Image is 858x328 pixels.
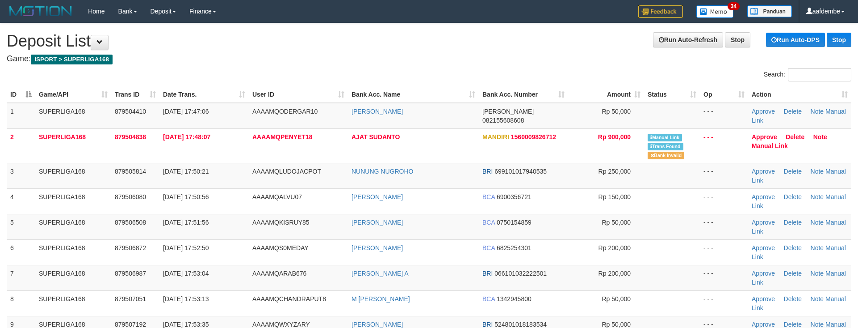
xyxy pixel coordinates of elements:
input: Search: [788,68,851,81]
img: MOTION_logo.png [7,4,75,18]
span: AAAAMQWXYZARY [252,321,310,328]
span: Copy 066101032222501 to clipboard [494,270,547,277]
span: [DATE] 17:53:35 [163,321,209,328]
span: 34 [728,2,740,10]
th: Status: activate to sort column ascending [644,86,700,103]
span: BRI [482,270,493,277]
td: - - - [700,290,748,316]
a: Stop [827,33,851,47]
th: User ID: activate to sort column ascending [249,86,348,103]
span: [DATE] 17:51:56 [163,219,209,226]
span: BCA [482,219,495,226]
span: 879506080 [115,193,146,200]
td: 8 [7,290,35,316]
span: Copy 0750154859 to clipboard [497,219,532,226]
td: - - - [700,239,748,265]
span: 879506872 [115,244,146,251]
span: AAAAMQS0MEDAY [252,244,309,251]
span: Copy 082155608608 to clipboard [482,117,524,124]
a: Manual Link [752,193,846,209]
span: AAAAMQARAB676 [252,270,306,277]
span: 879504838 [115,133,146,141]
a: Manual Link [752,219,846,235]
a: Delete [784,219,802,226]
td: 4 [7,188,35,214]
span: 879507051 [115,295,146,302]
span: Similar transaction found [648,143,683,150]
td: - - - [700,128,748,163]
a: Manual Link [752,270,846,286]
td: SUPERLIGA168 [35,128,111,163]
th: Op: activate to sort column ascending [700,86,748,103]
span: Copy 1342945800 to clipboard [497,295,532,302]
a: Manual Link [752,295,846,311]
th: Date Trans.: activate to sort column ascending [159,86,249,103]
td: - - - [700,265,748,290]
td: 1 [7,103,35,129]
span: [DATE] 17:52:50 [163,244,209,251]
a: Note [811,219,824,226]
td: SUPERLIGA168 [35,290,111,316]
a: Note [811,270,824,277]
td: 7 [7,265,35,290]
td: 5 [7,214,35,239]
a: Approve [752,270,775,277]
span: BCA [482,244,495,251]
a: Manual Link [752,168,846,184]
td: 6 [7,239,35,265]
span: Rp 50,000 [602,219,631,226]
td: SUPERLIGA168 [35,214,111,239]
a: Delete [784,108,802,115]
span: Copy 6825254301 to clipboard [497,244,532,251]
a: Manual Link [752,108,846,124]
span: [DATE] 17:53:04 [163,270,209,277]
h4: Game: [7,55,851,64]
td: - - - [700,214,748,239]
span: Copy 524801018183534 to clipboard [494,321,547,328]
th: Amount: activate to sort column ascending [568,86,644,103]
h1: Deposit List [7,32,851,50]
span: Manually Linked [648,134,682,141]
th: Bank Acc. Name: activate to sort column ascending [348,86,479,103]
a: Stop [725,32,750,47]
img: Button%20Memo.svg [696,5,734,18]
a: Note [811,321,824,328]
span: [DATE] 17:50:21 [163,168,209,175]
a: [PERSON_NAME] [352,321,403,328]
a: Manual Link [752,142,788,149]
span: Rp 900,000 [598,133,631,141]
a: Note [811,168,824,175]
a: Note [811,295,824,302]
span: ISPORT > SUPERLIGA168 [31,55,113,64]
td: - - - [700,188,748,214]
span: Copy 1560009826712 to clipboard [511,133,556,141]
td: SUPERLIGA168 [35,103,111,129]
span: BCA [482,193,495,200]
a: NUNUNG NUGROHO [352,168,413,175]
a: Approve [752,219,775,226]
span: Rp 200,000 [599,270,631,277]
label: Search: [764,68,851,81]
td: SUPERLIGA168 [35,188,111,214]
th: Trans ID: activate to sort column ascending [111,86,159,103]
a: [PERSON_NAME] [352,108,403,115]
a: [PERSON_NAME] [352,244,403,251]
th: Bank Acc. Number: activate to sort column ascending [479,86,568,103]
a: Delete [784,168,802,175]
a: AJAT SUDANTO [352,133,400,141]
span: BCA [482,295,495,302]
span: Rp 50,000 [602,321,631,328]
span: MANDIRI [482,133,509,141]
span: 879506987 [115,270,146,277]
span: BRI [482,321,493,328]
img: Feedback.jpg [638,5,683,18]
td: SUPERLIGA168 [35,239,111,265]
span: [DATE] 17:47:06 [163,108,209,115]
a: Approve [752,193,775,200]
td: - - - [700,163,748,188]
span: AAAAMQODERGAR10 [252,108,318,115]
a: [PERSON_NAME] A [352,270,409,277]
th: Game/API: activate to sort column ascending [35,86,111,103]
span: Copy 699101017940535 to clipboard [494,168,547,175]
a: M [PERSON_NAME] [352,295,410,302]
